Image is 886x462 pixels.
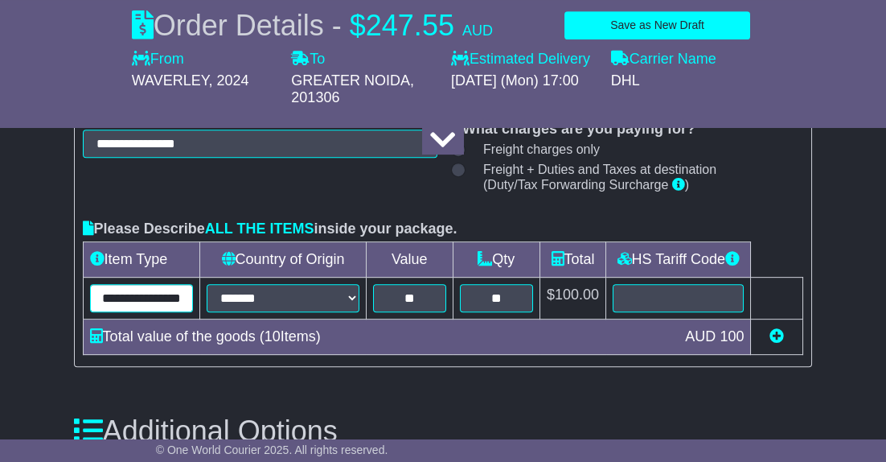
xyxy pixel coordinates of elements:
div: DHL [611,72,755,90]
label: Carrier Name [611,51,716,68]
span: ALL THE ITEMS [205,221,314,237]
div: Order Details - [132,8,493,43]
span: © One World Courier 2025. All rights reserved. [156,443,388,456]
label: Please Describe inside your package. [83,221,457,238]
div: Total value of the goods ( Items) [82,326,678,348]
td: Value [366,242,453,278]
td: Country of Origin [200,242,367,278]
td: $ [539,278,605,320]
span: 100.00 [555,287,599,303]
span: 100 [720,328,744,344]
td: HS Tariff Code [606,242,751,278]
span: AUD [462,23,493,39]
span: 10 [265,328,281,344]
label: Estimated Delivery [451,51,595,68]
td: Item Type [83,242,200,278]
span: Freight + Duties and Taxes at destination [483,162,716,177]
span: AUD [685,328,716,344]
label: From [132,51,184,68]
td: Total [539,242,605,278]
label: To [291,51,325,68]
span: GREATER NOIDA [291,72,410,89]
span: , 201306 [291,72,414,106]
button: Save as New Draft [564,11,751,39]
span: (Duty/Tax Forwarding Surcharge ) [483,177,689,192]
span: , 2024 [208,72,248,89]
span: 247.55 [366,9,454,42]
span: $ [350,9,366,42]
div: [DATE] (Mon) 17:00 [451,72,595,90]
a: Add new item [769,328,784,344]
td: Qty [453,242,539,278]
h3: Additional Options [74,415,813,448]
span: WAVERLEY [132,72,209,89]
